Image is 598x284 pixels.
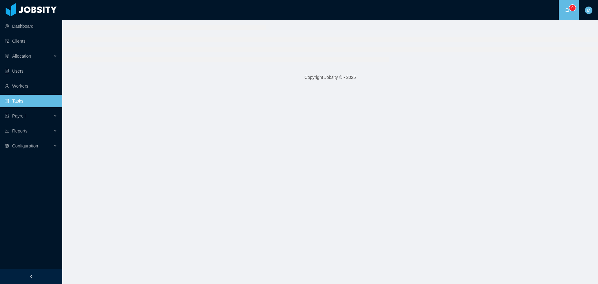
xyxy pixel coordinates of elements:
span: M [587,7,591,14]
footer: Copyright Jobsity © - 2025 [62,67,598,88]
a: icon: userWorkers [5,80,57,92]
a: icon: auditClients [5,35,57,47]
span: Allocation [12,54,31,59]
sup: 0 [569,5,576,11]
i: icon: file-protect [5,114,9,118]
span: Configuration [12,143,38,148]
span: Reports [12,128,27,133]
a: icon: profileTasks [5,95,57,107]
i: icon: bell [565,8,569,12]
a: icon: pie-chartDashboard [5,20,57,32]
i: icon: solution [5,54,9,58]
i: icon: line-chart [5,129,9,133]
a: icon: robotUsers [5,65,57,77]
span: Payroll [12,113,26,118]
i: icon: setting [5,144,9,148]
